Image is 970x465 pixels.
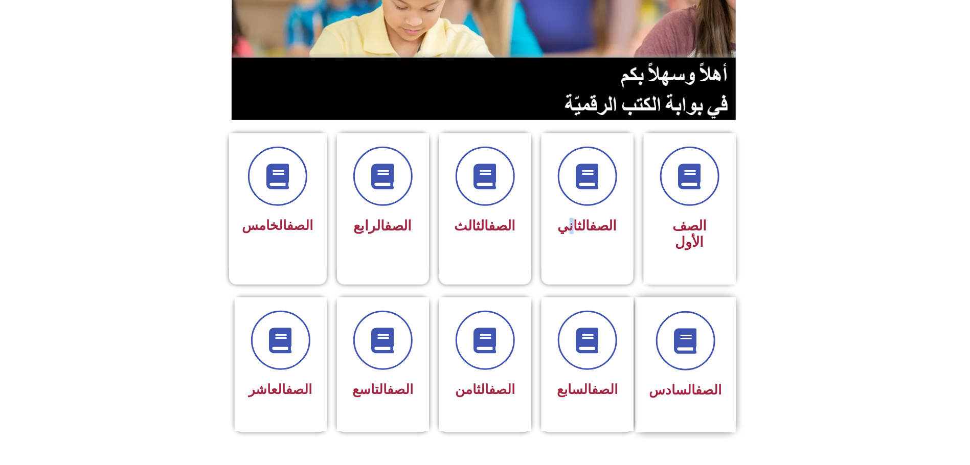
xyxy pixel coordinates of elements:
[590,218,617,234] a: الصف
[649,382,722,398] span: السادس
[455,382,515,397] span: الثامن
[387,382,413,397] a: الصف
[672,218,707,250] span: الصف الأول
[696,382,722,398] a: الصف
[287,218,313,233] a: الصف
[558,218,617,234] span: الثاني
[489,218,516,234] a: الصف
[249,382,312,397] span: العاشر
[352,382,413,397] span: التاسع
[455,218,516,234] span: الثالث
[557,382,618,397] span: السابع
[354,218,412,234] span: الرابع
[286,382,312,397] a: الصف
[592,382,618,397] a: الصف
[489,382,515,397] a: الصف
[242,218,313,233] span: الخامس
[385,218,412,234] a: الصف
